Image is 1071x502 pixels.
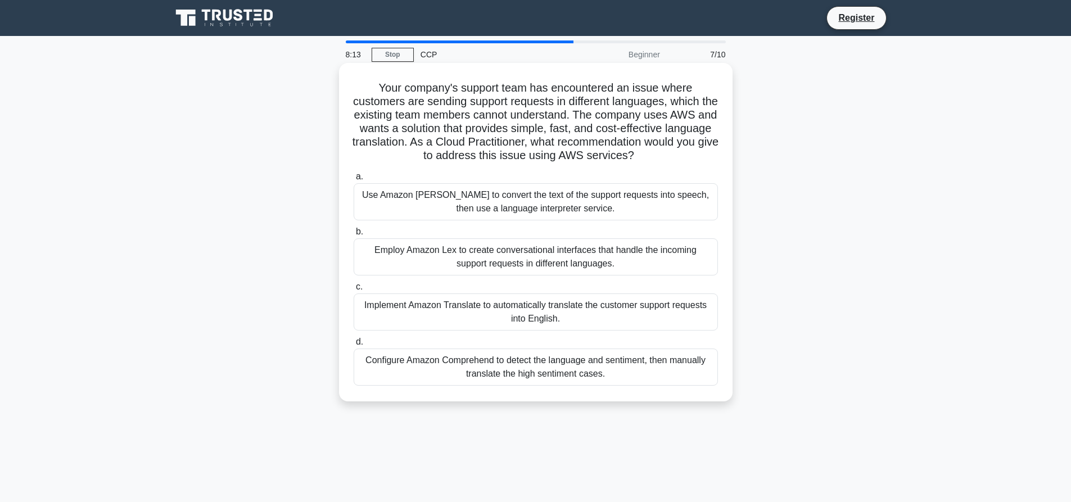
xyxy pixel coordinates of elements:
div: 8:13 [339,43,372,66]
span: c. [356,282,363,291]
h5: Your company's support team has encountered an issue where customers are sending support requests... [353,81,719,163]
span: a. [356,171,363,181]
div: Use Amazon [PERSON_NAME] to convert the text of the support requests into speech, then use a lang... [354,183,718,220]
div: CCP [414,43,568,66]
div: Employ Amazon Lex to create conversational interfaces that handle the incoming support requests i... [354,238,718,275]
div: Beginner [568,43,667,66]
span: b. [356,227,363,236]
div: Implement Amazon Translate to automatically translate the customer support requests into English. [354,293,718,331]
span: d. [356,337,363,346]
a: Register [832,11,881,25]
a: Stop [372,48,414,62]
div: 7/10 [667,43,733,66]
div: Configure Amazon Comprehend to detect the language and sentiment, then manually translate the hig... [354,349,718,386]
